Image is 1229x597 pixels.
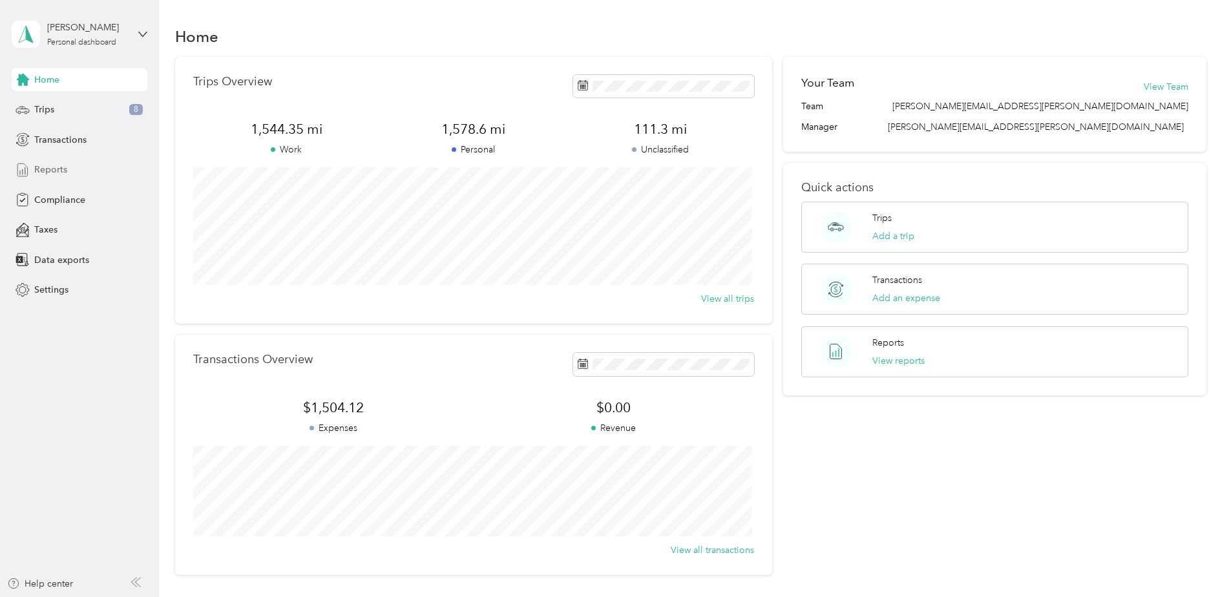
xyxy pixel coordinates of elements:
h1: Home [175,30,218,43]
div: [PERSON_NAME] [47,21,128,34]
span: [PERSON_NAME][EMAIL_ADDRESS][PERSON_NAME][DOMAIN_NAME] [888,121,1184,132]
p: Reports [872,336,904,350]
button: Add an expense [872,291,940,305]
span: 1,578.6 mi [380,120,567,138]
span: 1,544.35 mi [193,120,380,138]
span: Transactions [34,133,87,147]
span: Team [801,99,823,113]
span: 8 [129,104,143,116]
p: Trips [872,211,892,225]
p: Unclassified [567,143,754,156]
p: Transactions Overview [193,353,313,366]
span: Data exports [34,253,89,267]
button: View all trips [701,292,754,306]
div: Personal dashboard [47,39,116,47]
button: Help center [7,577,73,591]
span: Taxes [34,223,58,236]
span: 111.3 mi [567,120,754,138]
span: $0.00 [474,399,754,417]
p: Trips Overview [193,75,272,89]
button: View Team [1144,80,1188,94]
span: $1,504.12 [193,399,474,417]
p: Expenses [193,421,474,435]
span: Trips [34,103,54,116]
button: View reports [872,354,925,368]
p: Quick actions [801,181,1188,194]
span: Settings [34,283,68,297]
p: Personal [380,143,567,156]
iframe: Everlance-gr Chat Button Frame [1157,525,1229,597]
button: Add a trip [872,229,914,243]
span: Reports [34,163,67,176]
p: Transactions [872,273,922,287]
span: Home [34,73,59,87]
span: Compliance [34,193,85,207]
span: [PERSON_NAME][EMAIL_ADDRESS][PERSON_NAME][DOMAIN_NAME] [892,99,1188,113]
p: Revenue [474,421,754,435]
span: Manager [801,120,837,134]
h2: Your Team [801,75,854,91]
p: Work [193,143,380,156]
button: View all transactions [671,543,754,557]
